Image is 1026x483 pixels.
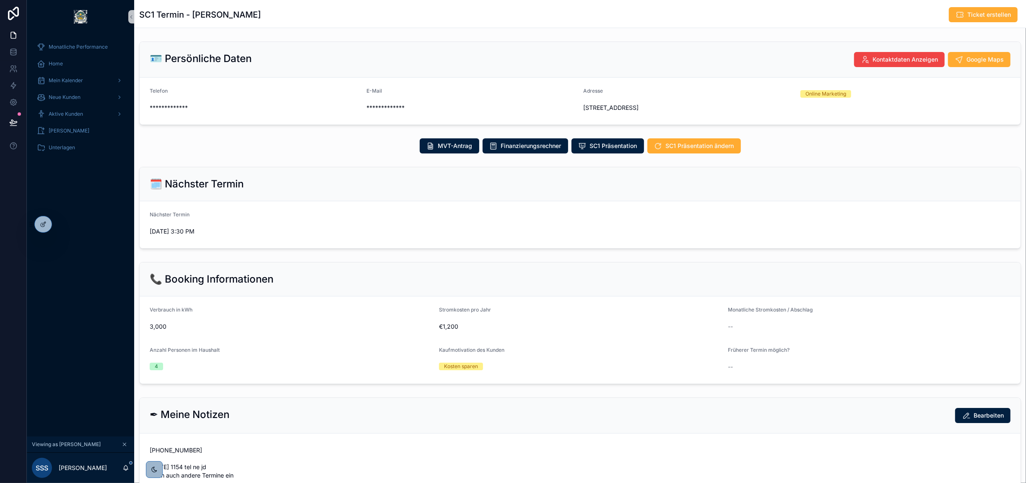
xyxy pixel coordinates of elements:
span: Stromkosten pro Jahr [439,306,491,313]
a: Home [32,56,129,71]
span: Viewing as [PERSON_NAME] [32,441,101,448]
span: Adresse [584,88,603,94]
span: Ticket erstellen [967,10,1011,19]
span: Mein Kalender [49,77,83,84]
h1: SC1 Termin - [PERSON_NAME] [139,9,261,21]
span: Monatliche Performance [49,44,108,50]
h2: ✒ Meine Notizen [150,408,229,421]
span: Nächster Termin [150,211,190,218]
button: Finanzierungsrechner [483,138,568,153]
a: Mein Kalender [32,73,129,88]
h2: 🗓 Nächster Termin [150,177,244,191]
span: Kaufmotivation des Kunden [439,347,504,353]
span: [PERSON_NAME] [49,127,89,134]
h2: 🪪 Persönliche Daten [150,52,252,65]
span: Kontaktdaten Anzeigen [873,55,938,64]
span: Unterlagen [49,144,75,151]
span: [DATE] 3:30 PM [150,227,360,236]
span: Finanzierungsrechner [501,142,561,150]
span: -- [728,322,733,331]
button: Bearbeiten [955,408,1010,423]
span: Home [49,60,63,67]
button: MVT-Antrag [420,138,479,153]
button: Kontaktdaten Anzeigen [854,52,945,67]
span: €1,200 [439,322,722,331]
span: 3,000 [150,322,432,331]
div: 4 [155,363,158,370]
a: Neue Kunden [32,90,129,105]
span: MVT-Antrag [438,142,473,150]
span: [STREET_ADDRESS] [584,104,794,112]
span: Verbrauch in kWh [150,306,192,313]
div: Kosten sparen [444,363,478,370]
a: Monatliche Performance [32,39,129,55]
span: Telefon [150,88,168,94]
span: SSS [36,463,48,473]
span: Aktive Kunden [49,111,83,117]
span: SC1 Präsentation [590,142,637,150]
button: SC1 Präsentation ändern [647,138,741,153]
button: Google Maps [948,52,1010,67]
span: Monatliche Stromkosten / Abschlag [728,306,813,313]
span: Früherer Termin möglich? [728,347,790,353]
p: [PERSON_NAME] [59,464,107,472]
div: Online Marketing [805,90,846,98]
span: Google Maps [966,55,1004,64]
img: App logo [74,10,87,23]
span: Anzahl Personen im Haushalt [150,347,220,353]
a: [PERSON_NAME] [32,123,129,138]
button: SC1 Präsentation [571,138,644,153]
span: SC1 Präsentation ändern [666,142,734,150]
button: Ticket erstellen [949,7,1018,22]
div: scrollable content [27,34,134,166]
a: Unterlagen [32,140,129,155]
span: E-Mail [366,88,382,94]
a: Aktive Kunden [32,106,129,122]
span: Neue Kunden [49,94,81,101]
h2: 📞 Booking Informationen [150,273,273,286]
span: -- [728,363,733,371]
span: Bearbeiten [974,411,1004,420]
